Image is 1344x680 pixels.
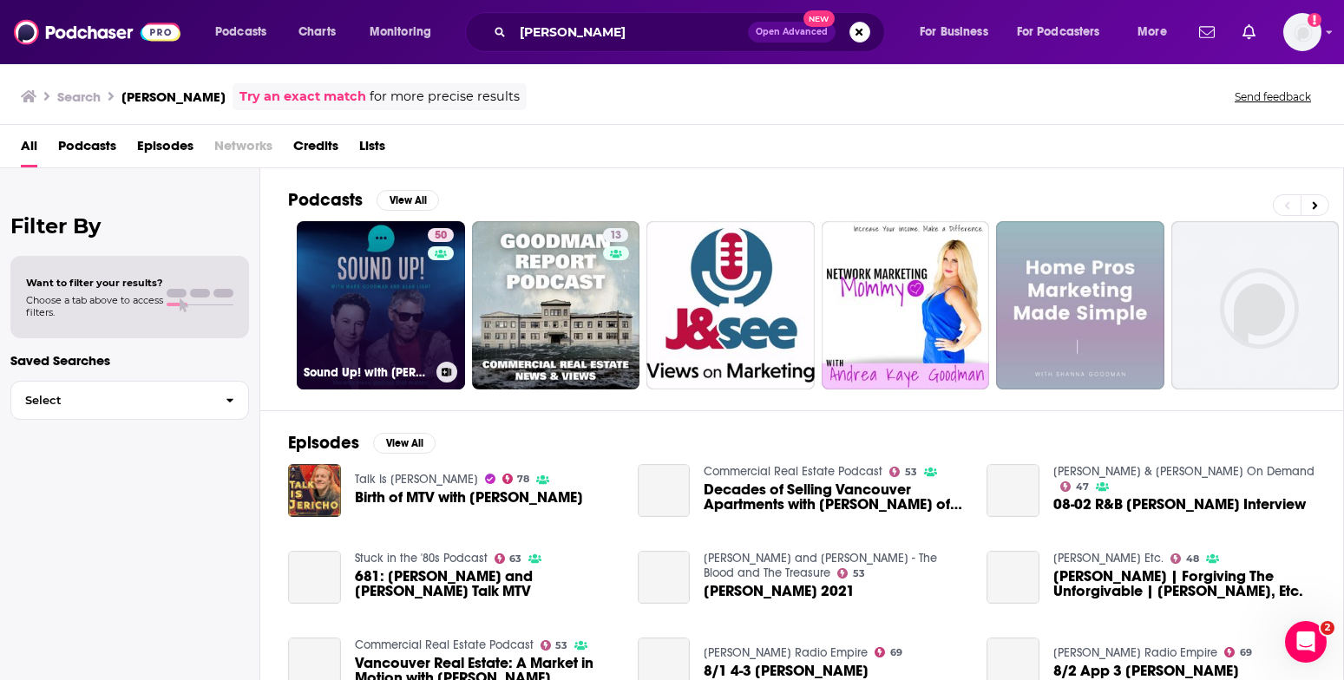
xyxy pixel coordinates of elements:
[1053,645,1217,660] a: Todd N Tyler Radio Empire
[304,365,429,380] h3: Sound Up! with [PERSON_NAME] and [PERSON_NAME]
[704,584,855,598] span: [PERSON_NAME] 2021
[1192,17,1222,47] a: Show notifications dropdown
[1053,464,1314,479] a: Rick & Brad On Demand
[905,468,917,476] span: 53
[288,189,439,211] a: PodcastsView All
[1283,13,1321,51] img: User Profile
[1224,647,1252,657] a: 69
[293,132,338,167] a: Credits
[58,132,116,167] a: Podcasts
[203,18,289,46] button: open menu
[837,568,865,579] a: 53
[495,553,522,564] a: 63
[541,640,568,651] a: 53
[215,20,266,44] span: Podcasts
[890,649,902,657] span: 69
[704,645,868,660] a: Todd N Tyler Radio Empire
[57,88,101,105] h3: Search
[638,464,691,517] a: Decades of Selling Vancouver Apartments with Mark Goodman of Goodman Commercial
[502,474,530,484] a: 78
[121,88,226,105] h3: [PERSON_NAME]
[359,132,385,167] a: Lists
[875,647,902,657] a: 69
[298,20,336,44] span: Charts
[1053,551,1164,566] a: Steve Brown Etc.
[137,132,193,167] span: Episodes
[1321,621,1334,635] span: 2
[355,551,488,566] a: Stuck in the '80s Podcast
[748,22,836,42] button: Open AdvancedNew
[1285,621,1327,663] iframe: Intercom live chat
[14,16,180,49] img: Podchaser - Follow, Share and Rate Podcasts
[704,464,882,479] a: Commercial Real Estate Podcast
[472,221,640,389] a: 13
[1229,89,1316,104] button: Send feedback
[756,28,828,36] span: Open Advanced
[435,227,447,245] span: 50
[908,18,1010,46] button: open menu
[1308,13,1321,27] svg: Add a profile image
[704,551,937,580] a: Quinn and Cantara - The Blood and The Treasure
[803,10,835,27] span: New
[1186,555,1199,563] span: 48
[1017,20,1100,44] span: For Podcasters
[355,637,534,652] a: Commercial Real Estate Podcast
[288,189,363,211] h2: Podcasts
[26,277,163,289] span: Want to filter your results?
[1053,664,1239,678] a: 8/2 App 3 MArk Goodman
[889,467,917,477] a: 53
[987,464,1039,517] a: 08-02 R&B Mark Goodman Interview
[482,12,901,52] div: Search podcasts, credits, & more...
[1125,18,1189,46] button: open menu
[370,20,431,44] span: Monitoring
[1137,20,1167,44] span: More
[1006,18,1125,46] button: open menu
[239,87,366,107] a: Try an exact match
[355,569,617,598] a: 681: Alan Hunter and Mark Goodman Talk MTV
[1053,569,1315,598] a: Mark Goodman | Forgiving The Unforgivable | Steve Brown, Etc.
[853,570,865,578] span: 53
[21,132,37,167] a: All
[370,87,520,107] span: for more precise results
[555,642,567,650] span: 53
[288,551,341,604] a: 681: Alan Hunter and Mark Goodman Talk MTV
[1053,664,1239,678] span: 8/2 App 3 [PERSON_NAME]
[513,18,748,46] input: Search podcasts, credits, & more...
[704,664,869,678] a: 8/1 4-3 Mark Goodman
[987,551,1039,604] a: Mark Goodman | Forgiving The Unforgivable | Steve Brown, Etc.
[1076,483,1089,491] span: 47
[517,475,529,483] span: 78
[603,228,628,242] a: 13
[355,490,583,505] span: Birth of MTV with [PERSON_NAME]
[288,432,436,454] a: EpisodesView All
[1053,497,1306,512] a: 08-02 R&B Mark Goodman Interview
[10,213,249,239] h2: Filter By
[704,482,966,512] a: Decades of Selling Vancouver Apartments with Mark Goodman of Goodman Commercial
[355,569,617,598] span: 681: [PERSON_NAME] and [PERSON_NAME] Talk MTV
[704,584,855,598] a: Mark Goodman 2021
[355,490,583,505] a: Birth of MTV with Mark Goodman
[357,18,454,46] button: open menu
[428,228,454,242] a: 50
[288,464,341,517] img: Birth of MTV with Mark Goodman
[1240,649,1252,657] span: 69
[1170,553,1199,564] a: 48
[704,664,869,678] span: 8/1 4-3 [PERSON_NAME]
[297,221,465,389] a: 50Sound Up! with [PERSON_NAME] and [PERSON_NAME]
[373,433,436,454] button: View All
[1053,569,1315,598] span: [PERSON_NAME] | Forgiving The Unforgivable | [PERSON_NAME], Etc.
[377,190,439,211] button: View All
[355,472,478,487] a: Talk Is Jericho
[10,352,249,369] p: Saved Searches
[1283,13,1321,51] button: Show profile menu
[287,18,346,46] a: Charts
[509,555,521,563] span: 63
[638,551,691,604] a: Mark Goodman 2021
[10,381,249,420] button: Select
